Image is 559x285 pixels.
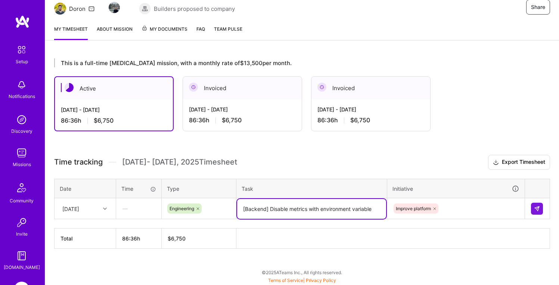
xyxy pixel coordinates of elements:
a: Team Pulse [214,25,242,40]
div: Notifications [9,92,35,100]
span: $6,750 [94,117,114,125]
a: My Documents [142,25,187,40]
span: Improve platform [396,206,431,211]
span: Team Pulse [214,26,242,32]
i: icon Mail [88,6,94,12]
img: Team Architect [54,3,66,15]
div: Missions [13,160,31,168]
img: Team Member Avatar [109,2,120,13]
span: Engineering [170,206,194,211]
div: Active [55,77,173,100]
img: Active [65,83,74,92]
img: Builders proposed to company [139,3,151,15]
span: $6,750 [350,116,370,124]
img: guide book [14,248,29,263]
a: My timesheet [54,25,88,40]
div: Invoiced [183,77,302,99]
th: Date [55,179,116,198]
div: Invoiced [311,77,430,99]
img: setup [14,42,29,58]
div: [DATE] [62,205,79,212]
img: bell [14,77,29,92]
div: Invite [16,230,28,238]
th: 86:36h [116,229,162,249]
span: Share [531,3,545,11]
img: teamwork [14,145,29,160]
img: Invoiced [317,83,326,92]
span: $6,750 [222,116,242,124]
img: Invite [14,215,29,230]
img: logo [15,15,30,28]
div: Time [121,185,156,193]
i: icon Download [493,159,499,166]
span: Builders proposed to company [154,5,235,13]
div: 86:36 h [189,116,296,124]
th: Type [162,179,236,198]
a: Team Member Avatar [109,1,119,14]
div: null [531,203,544,215]
button: Export Timesheet [488,155,550,170]
th: Task [236,179,387,198]
div: Discovery [11,127,32,135]
div: [DATE] - [DATE] [317,105,424,113]
a: Privacy Policy [306,278,336,283]
div: — [117,199,161,218]
i: icon Chevron [103,207,107,211]
th: $6,750 [162,229,236,249]
div: Setup [16,58,28,65]
span: Time tracking [54,157,103,167]
div: 86:36 h [317,116,424,124]
div: [DATE] - [DATE] [189,105,296,113]
a: Terms of Service [268,278,303,283]
div: Community [10,197,34,205]
div: [DATE] - [DATE] [61,106,167,114]
img: Community [13,179,31,197]
a: FAQ [196,25,205,40]
img: Invoiced [189,83,198,92]
span: My Documents [142,25,187,33]
div: 86:36 h [61,117,167,125]
span: [DATE] - [DATE] , 2025 Timesheet [122,157,237,167]
div: This is a full-time [MEDICAL_DATA] mission, with a monthly rate of $13,500 per month. [54,58,529,67]
img: discovery [14,112,29,127]
img: Submit [534,206,540,212]
div: Doron [69,5,86,13]
a: About Mission [97,25,133,40]
div: Initiative [392,184,519,193]
div: [DOMAIN_NAME] [4,263,40,271]
div: © 2025 ATeams Inc., All rights reserved. [45,263,559,282]
span: | [268,278,336,283]
textarea: [Backend] Disable metrics with environment variable [237,199,386,219]
th: Total [55,229,116,249]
